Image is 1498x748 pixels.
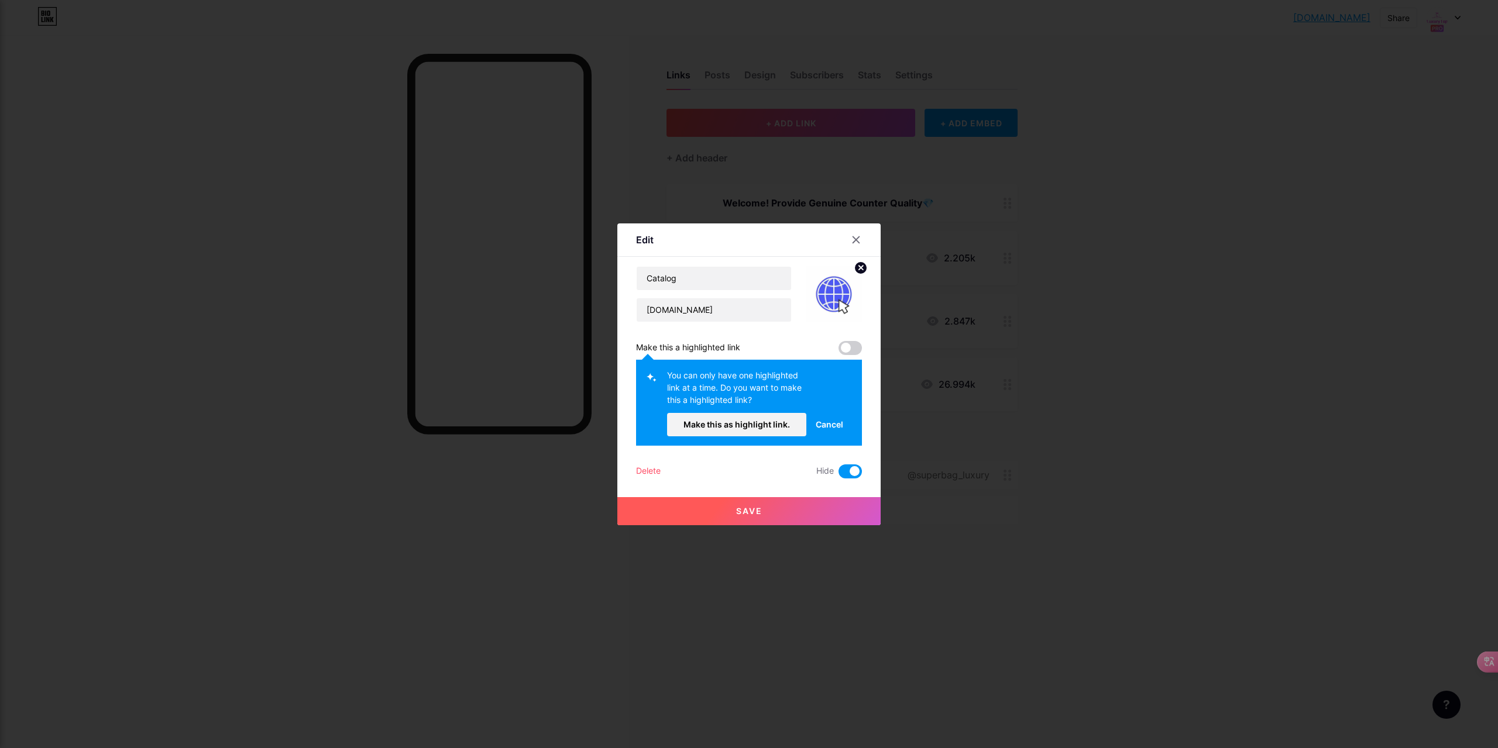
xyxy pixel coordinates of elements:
[736,506,762,516] span: Save
[683,419,790,429] span: Make this as highlight link.
[806,266,862,322] img: link_thumbnail
[816,418,843,430] span: Cancel
[806,413,853,436] button: Cancel
[637,298,791,322] input: URL
[637,267,791,290] input: Title
[667,369,806,413] div: You can only have one highlighted link at a time. Do you want to make this a highlighted link?
[667,413,806,436] button: Make this as highlight link.
[617,497,881,525] button: Save
[636,464,661,478] div: Delete
[636,233,654,247] div: Edit
[636,341,740,355] div: Make this a highlighted link
[816,464,834,478] span: Hide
